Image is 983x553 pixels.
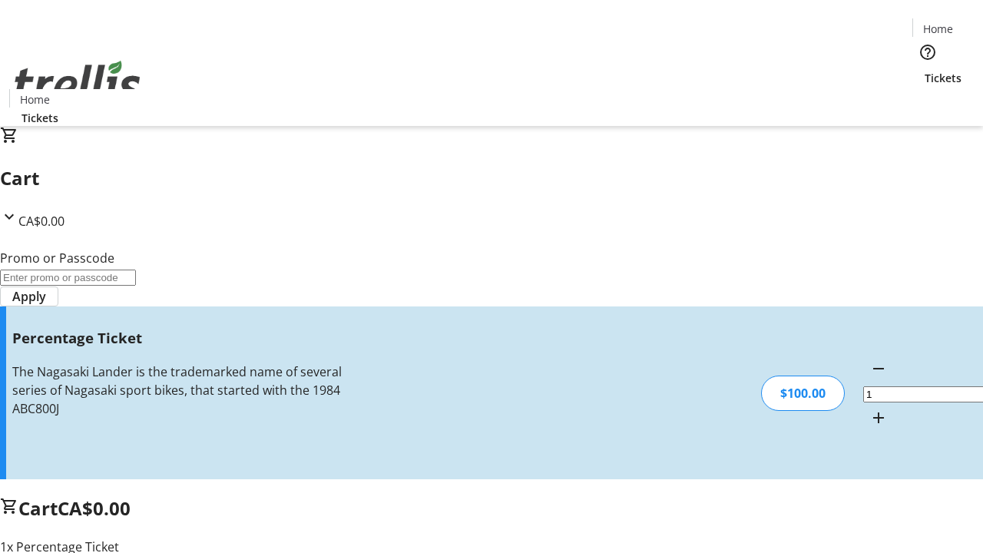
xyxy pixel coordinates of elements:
[912,37,943,68] button: Help
[9,44,146,121] img: Orient E2E Organization hDLm3eDEO8's Logo
[58,495,131,521] span: CA$0.00
[12,363,348,418] div: The Nagasaki Lander is the trademarked name of several series of Nagasaki sport bikes, that start...
[863,402,894,433] button: Increment by one
[923,21,953,37] span: Home
[18,213,65,230] span: CA$0.00
[12,327,348,349] h3: Percentage Ticket
[863,353,894,384] button: Decrement by one
[913,21,962,37] a: Home
[20,91,50,108] span: Home
[925,70,961,86] span: Tickets
[9,110,71,126] a: Tickets
[22,110,58,126] span: Tickets
[761,376,845,411] div: $100.00
[12,287,46,306] span: Apply
[10,91,59,108] a: Home
[912,70,974,86] a: Tickets
[912,86,943,117] button: Cart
